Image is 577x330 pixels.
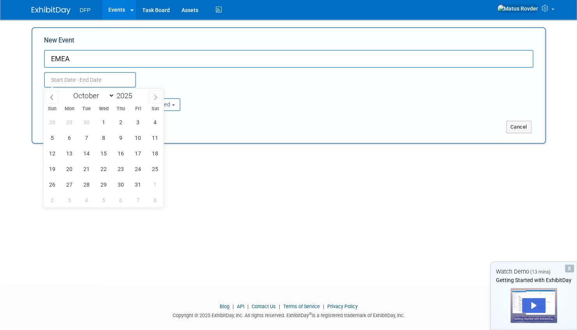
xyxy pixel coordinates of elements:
[530,269,551,275] span: (13 mins)
[62,115,77,130] span: September 29, 2025
[491,268,577,276] div: Watch Demo
[115,91,138,100] input: Year
[231,304,236,309] span: |
[112,106,129,111] span: Thu
[131,161,146,176] span: October 24, 2025
[79,146,94,161] span: October 14, 2025
[148,115,163,130] span: October 4, 2025
[62,177,77,192] span: October 27, 2025
[79,192,94,208] span: November 4, 2025
[45,177,60,192] span: October 26, 2025
[79,130,94,145] span: October 7, 2025
[96,130,111,145] span: October 8, 2025
[79,177,94,192] span: October 28, 2025
[245,304,251,309] span: |
[79,115,94,130] span: September 30, 2025
[79,161,94,176] span: October 21, 2025
[127,88,199,98] div: Participation:
[96,177,111,192] span: October 29, 2025
[44,88,116,98] div: Attendance / Format:
[44,36,74,48] label: New Event
[252,304,276,309] a: Contact Us
[321,304,326,309] span: |
[146,106,164,111] span: Sat
[45,161,60,176] span: October 19, 2025
[62,192,77,208] span: November 3, 2025
[506,121,531,133] button: Cancel
[62,161,77,176] span: October 20, 2025
[45,115,60,130] span: September 28, 2025
[131,192,146,208] span: November 7, 2025
[113,146,129,161] span: October 16, 2025
[522,298,545,313] div: Play
[44,106,61,111] span: Sun
[62,130,77,145] span: October 6, 2025
[45,192,60,208] span: November 2, 2025
[148,161,163,176] span: October 25, 2025
[131,130,146,145] span: October 10, 2025
[32,7,71,14] img: ExhibitDay
[283,304,320,309] a: Terms of Service
[113,161,129,176] span: October 23, 2025
[78,106,95,111] span: Tue
[129,106,146,111] span: Fri
[96,161,111,176] span: October 22, 2025
[80,7,91,13] span: DFP
[309,312,312,316] sup: ®
[113,130,129,145] span: October 9, 2025
[70,91,115,101] select: Month
[220,304,229,309] a: Blog
[61,106,78,111] span: Mon
[45,130,60,145] span: October 5, 2025
[148,146,163,161] span: October 18, 2025
[113,192,129,208] span: November 6, 2025
[148,130,163,145] span: October 11, 2025
[131,115,146,130] span: October 3, 2025
[327,304,358,309] a: Privacy Policy
[491,276,577,284] div: Getting Started with ExhibitDay
[44,50,533,68] input: Name of Trade Show / Conference
[148,177,163,192] span: November 1, 2025
[113,177,129,192] span: October 30, 2025
[45,146,60,161] span: October 12, 2025
[96,146,111,161] span: October 15, 2025
[237,304,244,309] a: API
[565,265,574,272] div: Dismiss
[277,304,282,309] span: |
[96,115,111,130] span: October 1, 2025
[497,4,538,13] img: Matus Rovder
[44,72,136,88] input: Start Date - End Date
[148,192,163,208] span: November 8, 2025
[62,146,77,161] span: October 13, 2025
[131,177,146,192] span: October 31, 2025
[113,115,129,130] span: October 2, 2025
[95,106,112,111] span: Wed
[131,146,146,161] span: October 17, 2025
[96,192,111,208] span: November 5, 2025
